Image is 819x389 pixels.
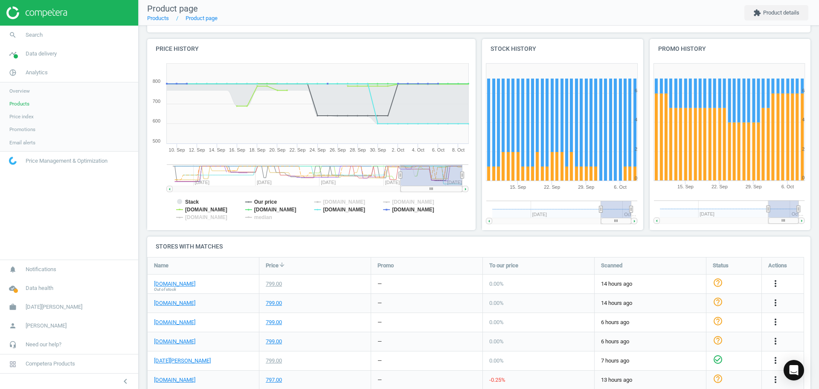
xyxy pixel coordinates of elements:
[228,15,258,27] span: 599.00
[412,147,424,152] tspan: 4. Oct
[9,113,34,120] span: Price index
[601,262,622,269] span: Scanned
[432,147,444,152] tspan: 6. Oct
[770,374,781,386] button: more_vert
[254,199,277,205] tspan: Our price
[601,357,700,365] span: 7 hours ago
[310,147,326,152] tspan: 24. Sep
[635,117,637,122] text: 4
[254,207,296,213] tspan: [DOMAIN_NAME]
[153,79,160,84] text: 800
[770,355,781,366] button: more_vert
[26,31,43,39] span: Search
[713,374,723,384] i: help_outline
[26,50,57,58] span: Data delivery
[249,147,265,152] tspan: 18. Sep
[713,354,723,365] i: check_circle_outline
[9,139,35,146] span: Email alerts
[489,300,504,306] span: 0.00 %
[802,146,804,152] text: 2
[677,184,694,190] tspan: 15. Sep
[753,9,761,17] i: extension
[154,280,195,288] a: [DOMAIN_NAME]
[6,6,67,19] img: ajHJNr6hYgQAAAAASUVORK5CYII=
[378,262,394,269] span: Promo
[392,207,434,213] tspan: [DOMAIN_NAME]
[5,299,21,315] i: work
[254,214,272,220] tspan: median
[792,212,804,217] tspan: Oct…
[330,147,346,152] tspan: 26. Sep
[452,147,465,152] tspan: 8. Oct
[489,338,504,345] span: 0.00 %
[744,5,808,20] button: extensionProduct details
[770,336,781,346] i: more_vert
[770,336,781,347] button: more_vert
[378,338,382,345] div: —
[26,341,61,348] span: Need our help?
[153,99,160,104] text: 700
[5,318,21,334] i: person
[266,338,282,345] div: 799.00
[544,184,560,190] tspan: 22. Sep
[154,338,195,345] a: [DOMAIN_NAME]
[489,357,504,364] span: 0.00 %
[9,157,17,165] img: wGWNvw8QSZomAAAAABJRU5ErkJggg==
[601,376,700,384] span: 13 hours ago
[378,319,382,326] div: —
[601,338,700,345] span: 6 hours ago
[147,3,198,14] span: Product page
[323,199,365,205] tspan: [DOMAIN_NAME]
[770,355,781,366] i: more_vert
[768,262,787,269] span: Actions
[26,69,48,76] span: Analytics
[9,126,35,133] span: Promotions
[26,322,67,330] span: [PERSON_NAME]
[120,376,131,386] i: chevron_left
[26,266,56,273] span: Notifications
[635,146,637,152] text: 2
[378,357,382,365] div: —
[746,184,762,190] tspan: 29. Sep
[578,184,594,190] tspan: 29. Sep
[5,280,21,296] i: cloud_done
[713,335,723,345] i: help_outline
[153,118,160,123] text: 600
[266,280,282,288] div: 799.00
[279,261,285,268] i: arrow_downward
[5,64,21,81] i: pie_chart_outlined
[770,298,781,308] i: more_vert
[370,147,386,152] tspan: 30. Sep
[154,376,195,384] a: [DOMAIN_NAME]
[195,15,219,27] span: +25 %
[784,360,804,380] div: Open Intercom Messenger
[154,299,195,307] a: [DOMAIN_NAME]
[289,147,305,152] tspan: 22. Sep
[770,317,781,327] i: more_vert
[5,261,21,278] i: notifications
[266,319,282,326] div: 799.00
[601,299,700,307] span: 14 hours ago
[392,199,434,205] tspan: [DOMAIN_NAME]
[650,39,811,59] h4: Promo history
[26,284,53,292] span: Data health
[269,15,274,27] span: 6
[323,207,365,213] tspan: [DOMAIN_NAME]
[5,336,21,353] i: headset_mic
[185,214,227,220] tspan: [DOMAIN_NAME]
[713,262,729,269] span: Status
[770,317,781,328] button: more_vert
[154,319,195,326] a: [DOMAIN_NAME]
[770,278,781,289] i: more_vert
[186,15,218,21] a: Product page
[153,138,160,143] text: 500
[510,184,526,190] tspan: 15. Sep
[601,280,700,288] span: 14 hours ago
[601,319,700,326] span: 6 hours ago
[712,184,728,190] tspan: 22. Sep
[350,147,366,152] tspan: 28. Sep
[781,184,794,190] tspan: 6. Oct
[489,319,504,325] span: 0.00 %
[115,376,136,387] button: chevron_left
[266,357,282,365] div: 799.00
